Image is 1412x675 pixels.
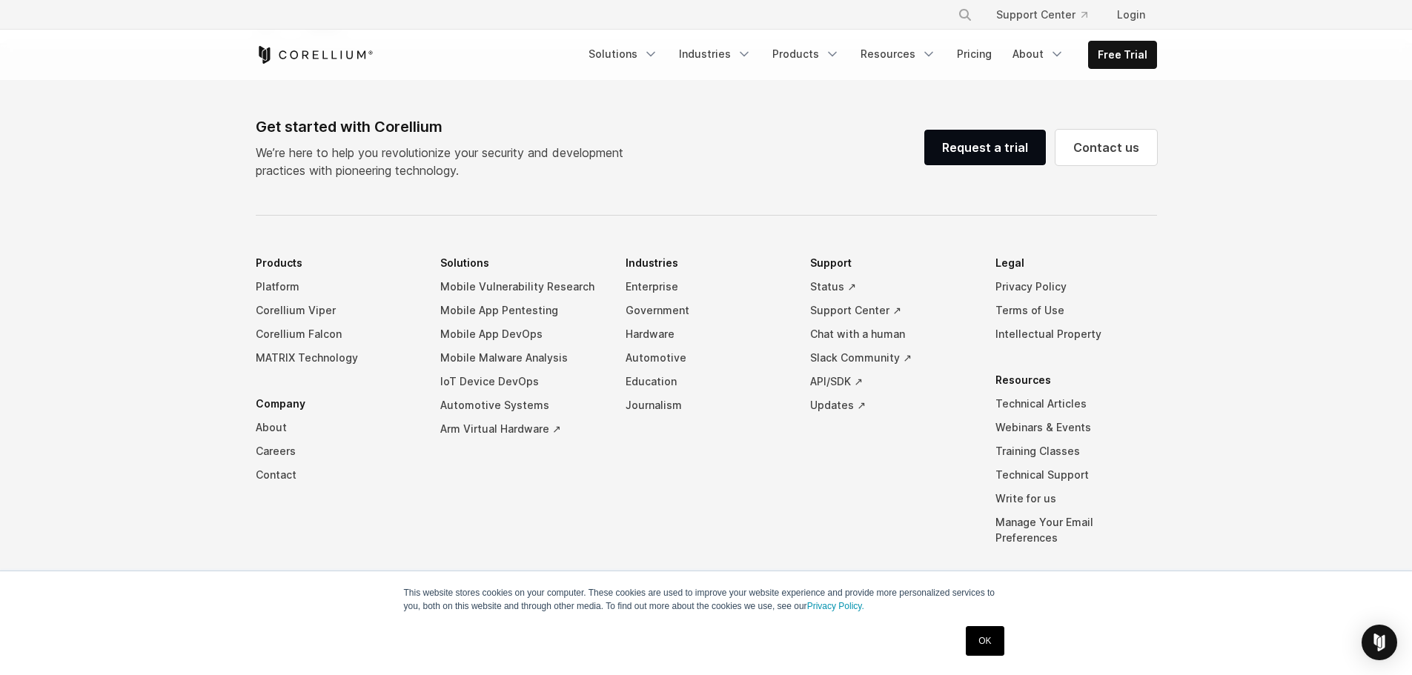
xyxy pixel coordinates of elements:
a: OK [966,626,1004,656]
a: Login [1105,1,1157,28]
p: This website stores cookies on your computer. These cookies are used to improve your website expe... [404,586,1009,613]
a: Education [626,370,787,393]
a: Technical Support [995,463,1157,487]
p: We’re here to help you revolutionize your security and development practices with pioneering tech... [256,144,635,179]
div: Navigation Menu [580,41,1157,69]
a: Hardware [626,322,787,346]
a: Government [626,299,787,322]
a: Resources [852,41,945,67]
a: Contact [256,463,417,487]
a: Chat with a human [810,322,972,346]
a: Pricing [948,41,1001,67]
a: Mobile App DevOps [440,322,602,346]
a: Terms of Use [995,299,1157,322]
a: Corellium Viper [256,299,417,322]
a: Mobile App Pentesting [440,299,602,322]
a: Mobile Malware Analysis [440,346,602,370]
a: Intellectual Property [995,322,1157,346]
div: Navigation Menu [256,251,1157,572]
a: Industries [670,41,760,67]
a: Write for us [995,487,1157,511]
a: Free Trial [1089,41,1156,68]
div: Open Intercom Messenger [1362,625,1397,660]
a: MATRIX Technology [256,346,417,370]
a: Updates ↗ [810,393,972,417]
a: Enterprise [626,275,787,299]
a: Mobile Vulnerability Research [440,275,602,299]
a: Solutions [580,41,667,67]
a: Status ↗ [810,275,972,299]
a: API/SDK ↗ [810,370,972,393]
a: About [256,416,417,439]
button: Search [952,1,978,28]
a: Manage Your Email Preferences [995,511,1157,550]
a: Corellium Falcon [256,322,417,346]
a: Training Classes [995,439,1157,463]
a: IoT Device DevOps [440,370,602,393]
a: Support Center [984,1,1099,28]
a: Webinars & Events [995,416,1157,439]
a: Careers [256,439,417,463]
a: Journalism [626,393,787,417]
a: Automotive [626,346,787,370]
a: Support Center ↗ [810,299,972,322]
a: Platform [256,275,417,299]
a: About [1004,41,1073,67]
a: Slack Community ↗ [810,346,972,370]
a: Automotive Systems [440,393,602,417]
a: Technical Articles [995,392,1157,416]
a: Products [763,41,849,67]
a: Corellium Home [256,46,374,64]
a: Arm Virtual Hardware ↗ [440,417,602,441]
a: Privacy Policy [995,275,1157,299]
div: Navigation Menu [940,1,1157,28]
a: Request a trial [924,130,1046,165]
a: Privacy Policy. [807,601,864,611]
a: Contact us [1055,130,1157,165]
div: Get started with Corellium [256,116,635,138]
